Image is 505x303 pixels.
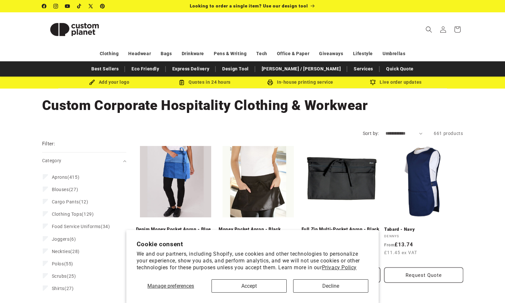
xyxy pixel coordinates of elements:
button: Decline [293,279,368,293]
span: Clothing Tops [52,212,82,217]
span: Aprons [52,175,68,180]
a: Tabard - Navy [384,226,463,232]
a: Services [350,63,376,75]
a: Giveaways [319,48,343,59]
h2: Cookie consent [137,240,369,248]
a: Office & Paper [277,48,309,59]
a: Eco Friendly [128,63,162,75]
div: Add your logo [62,78,157,86]
span: Joggers [52,236,70,242]
a: Full Zip Multi-Pocket Apron - Black [302,226,381,232]
a: Design Tool [219,63,252,75]
a: Denim Money Pocket Apron - Blue Denim [136,226,215,238]
span: (25) [52,273,76,279]
div: Quotes in 24 hours [157,78,253,86]
p: We and our partners, including Shopify, use cookies and other technologies to personalize your ex... [137,251,369,271]
span: Scrubs [52,273,67,279]
h1: Custom Corporate Hospitality Clothing & Workwear [42,97,463,114]
img: Brush Icon [89,79,95,85]
button: Manage preferences [137,279,205,293]
span: (12) [52,199,88,205]
a: Pens & Writing [214,48,247,59]
span: (27) [52,187,78,192]
span: Neckties [52,249,71,254]
img: Order Updates Icon [179,79,185,85]
a: Express Delivery [169,63,213,75]
span: (129) [52,211,94,217]
span: Food Service Uniforms [52,224,101,229]
a: Headwear [128,48,151,59]
span: (55) [52,261,73,267]
span: (27) [52,285,74,291]
a: Umbrellas [383,48,405,59]
span: Shirts [52,286,65,291]
a: Clothing [100,48,119,59]
h2: Filter: [42,140,55,148]
a: [PERSON_NAME] / [PERSON_NAME] [258,63,344,75]
span: Looking to order a single item? Use our design tool [190,3,308,8]
summary: Category (0 selected) [42,152,126,169]
a: Money Pocket Apron - Black [219,226,298,232]
a: Lifestyle [353,48,373,59]
div: In-house printing service [253,78,348,86]
span: (415) [52,174,80,180]
span: Blouses [52,187,69,192]
span: (34) [52,224,110,229]
span: (28) [52,248,80,254]
label: Sort by: [363,131,379,136]
a: Custom Planet [40,12,109,46]
span: Polos [52,261,64,266]
a: Drinkware [182,48,204,59]
div: Live order updates [348,78,444,86]
a: Quick Quote [383,63,417,75]
span: Cargo Pants [52,199,79,204]
button: Accept [212,279,287,293]
: Request Quote [384,267,463,283]
img: Custom Planet [42,15,107,44]
img: Order updates [370,79,376,85]
span: (6) [52,236,76,242]
span: 661 products [434,131,463,136]
img: In-house printing [267,79,273,85]
span: Category [42,158,62,163]
summary: Search [422,22,436,37]
a: Best Sellers [88,63,122,75]
a: Privacy Policy [322,264,357,271]
a: Tech [256,48,267,59]
a: Bags [161,48,172,59]
span: Manage preferences [147,283,194,289]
